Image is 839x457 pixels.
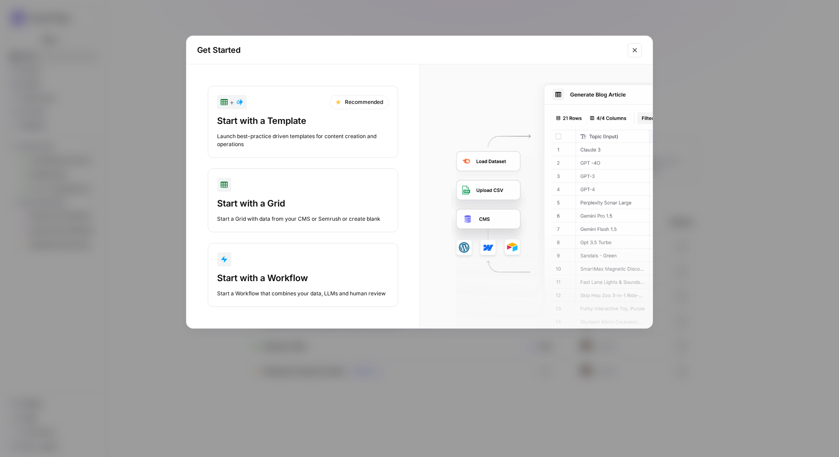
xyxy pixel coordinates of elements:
h2: Get Started [197,44,622,56]
div: + [221,97,243,107]
div: Launch best-practice driven templates for content creation and operations [217,132,389,148]
div: Start with a Grid [217,197,389,210]
button: Start with a WorkflowStart a Workflow that combines your data, LLMs and human review [208,243,398,307]
div: Start with a Template [217,115,389,127]
button: +RecommendedStart with a TemplateLaunch best-practice driven templates for content creation and o... [208,86,398,158]
button: Close modal [628,43,642,57]
div: Start a Workflow that combines your data, LLMs and human review [217,290,389,298]
button: Start with a GridStart a Grid with data from your CMS or Semrush or create blank [208,168,398,232]
div: Start with a Workflow [217,272,389,284]
div: Start a Grid with data from your CMS or Semrush or create blank [217,215,389,223]
div: Recommended [329,95,389,109]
